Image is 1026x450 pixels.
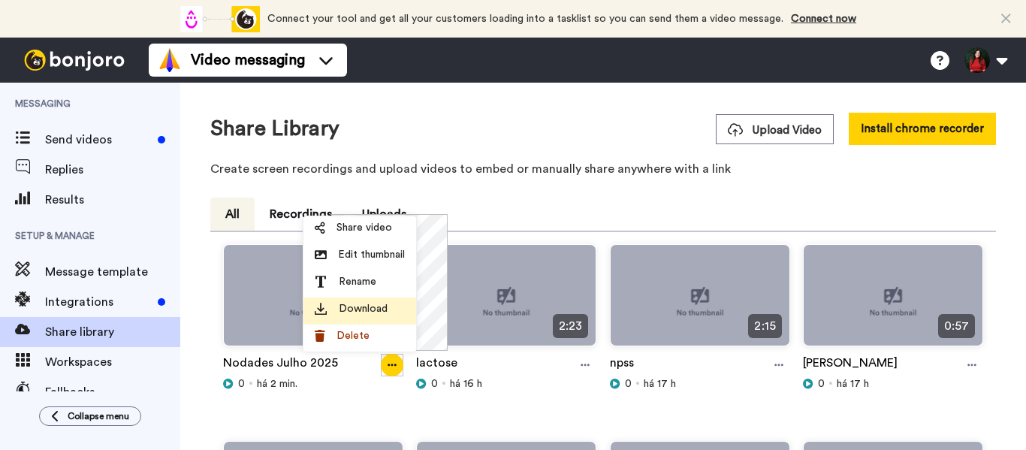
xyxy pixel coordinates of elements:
h1: Share Library [210,117,339,140]
div: há 2 min. [223,376,403,391]
span: Video messaging [191,50,305,71]
a: Nodades Julho 2025 [223,354,338,376]
span: Share video [336,220,392,235]
span: Upload Video [728,122,822,138]
span: Workspaces [45,353,180,371]
span: Collapse menu [68,410,129,422]
span: 0 [238,376,245,391]
span: Connect your tool and get all your customers loading into a tasklist so you can send them a video... [267,14,783,24]
span: Send videos [45,131,152,149]
a: lactose [416,354,457,376]
span: Fallbacks [45,383,180,401]
span: Message template [45,263,180,281]
span: Results [45,191,180,209]
span: Delete [336,328,370,343]
a: npss [610,354,634,376]
button: Recordings [255,198,347,231]
span: 2:23 [553,314,588,338]
img: bj-logo-header-white.svg [18,50,131,71]
span: Rename [339,274,376,289]
span: Download [339,301,388,316]
span: Replies [45,161,180,179]
span: 2:15 [748,314,781,338]
div: há 16 h [416,376,596,391]
img: no-thumbnail.jpg [224,245,403,358]
button: Uploads [347,198,421,231]
span: Edit thumbnail [338,247,405,262]
button: Install chrome recorder [849,113,996,145]
span: 0 [818,376,825,391]
a: Connect now [791,14,856,24]
div: há 17 h [610,376,790,391]
img: vm-color.svg [158,48,182,72]
div: há 17 h [803,376,983,391]
button: Upload Video [716,114,834,144]
button: Collapse menu [39,406,141,426]
span: 0 [625,376,632,391]
div: animation [177,6,260,32]
span: Integrations [45,293,152,311]
button: All [210,198,255,231]
p: Create screen recordings and upload videos to embed or manually share anywhere with a link [210,160,996,178]
span: Share library [45,323,180,341]
img: no-thumbnail.jpg [417,245,596,358]
img: no-thumbnail.jpg [611,245,789,358]
span: 0 [431,376,438,391]
a: [PERSON_NAME] [803,354,898,376]
img: no-thumbnail.jpg [804,245,982,358]
span: 0:57 [938,314,975,338]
